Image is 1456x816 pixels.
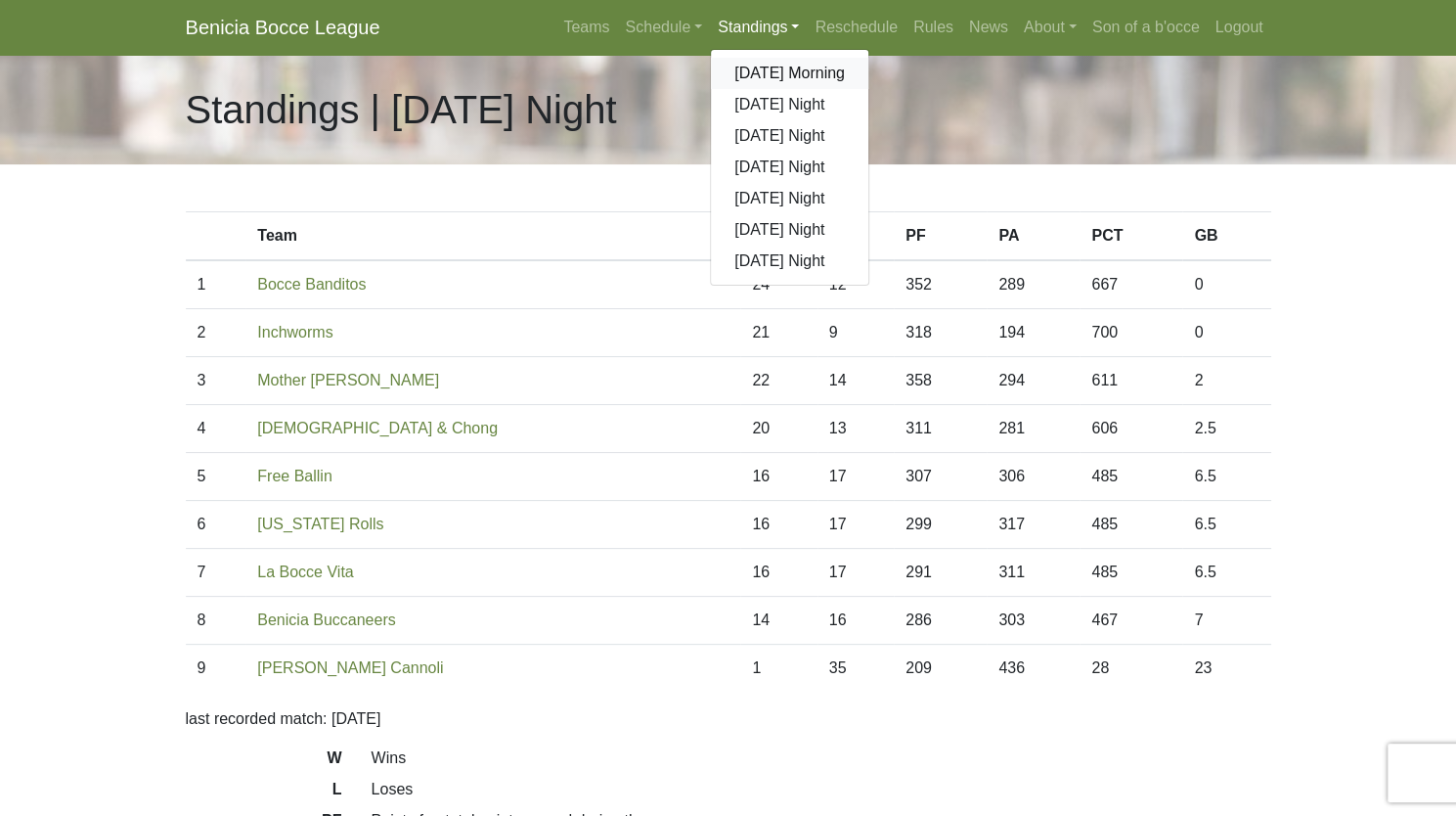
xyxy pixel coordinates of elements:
[987,501,1080,549] td: 317
[1182,309,1270,357] td: 0
[1182,357,1270,405] td: 2
[257,564,353,580] a: La Bocce Vita
[894,549,987,597] td: 291
[257,468,331,484] a: Free Ballin
[257,420,498,436] a: [DEMOGRAPHIC_DATA] & Chong
[711,120,868,152] a: [DATE] Night
[817,549,894,597] td: 17
[186,645,246,693] td: 9
[617,8,710,47] a: Schedule
[1080,260,1182,309] td: 667
[1182,645,1270,693] td: 23
[1182,501,1270,549] td: 6.5
[740,453,816,501] td: 16
[1080,212,1182,261] th: PCT
[1182,260,1270,309] td: 0
[961,8,1016,47] a: News
[894,212,987,261] th: PF
[1182,212,1270,261] th: GB
[817,309,894,357] td: 9
[357,778,1286,801] dd: Loses
[1182,405,1270,453] td: 2.5
[987,260,1080,309] td: 289
[1080,357,1182,405] td: 611
[257,659,443,676] a: [PERSON_NAME] Cannoli
[894,453,987,501] td: 307
[894,405,987,453] td: 311
[1084,8,1208,47] a: Son of a b'occe
[186,549,246,597] td: 7
[186,707,1271,731] p: last recorded match: [DATE]
[186,309,246,357] td: 2
[1208,8,1271,47] a: Logout
[1080,405,1182,453] td: 606
[186,86,617,133] h1: Standings | [DATE] Night
[710,8,807,47] a: Standings
[817,597,894,645] td: 16
[894,357,987,405] td: 358
[186,597,246,645] td: 8
[711,183,868,214] a: [DATE] Night
[740,597,816,645] td: 14
[186,453,246,501] td: 5
[711,58,868,89] a: [DATE] Morning
[740,405,816,453] td: 20
[987,549,1080,597] td: 311
[711,246,868,277] a: [DATE] Night
[555,8,617,47] a: Teams
[894,309,987,357] td: 318
[817,405,894,453] td: 13
[1080,597,1182,645] td: 467
[186,357,246,405] td: 3
[894,260,987,309] td: 352
[987,645,1080,693] td: 436
[987,597,1080,645] td: 303
[257,276,366,293] a: Bocce Banditos
[987,309,1080,357] td: 194
[905,8,961,47] a: Rules
[894,645,987,693] td: 209
[1016,8,1084,47] a: About
[740,309,816,357] td: 21
[245,212,740,261] th: Team
[894,597,987,645] td: 286
[1182,549,1270,597] td: 6.5
[987,453,1080,501] td: 306
[1182,597,1270,645] td: 7
[711,89,868,120] a: [DATE] Night
[740,549,816,597] td: 16
[807,8,905,47] a: Reschedule
[1080,501,1182,549] td: 485
[1080,549,1182,597] td: 485
[894,501,987,549] td: 299
[171,778,357,809] dt: L
[987,405,1080,453] td: 281
[186,8,380,47] a: Benicia Bocce League
[711,152,868,183] a: [DATE] Night
[357,747,1286,770] dd: Wins
[1080,645,1182,693] td: 28
[257,516,383,532] a: [US_STATE] Rolls
[711,214,868,246] a: [DATE] Night
[1080,453,1182,501] td: 485
[987,357,1080,405] td: 294
[710,49,869,286] div: Standings
[1080,309,1182,357] td: 700
[817,645,894,693] td: 35
[740,645,816,693] td: 1
[817,357,894,405] td: 14
[257,612,395,628] a: Benicia Buccaneers
[257,324,332,340] a: Inchworms
[740,501,816,549] td: 16
[186,501,246,549] td: 6
[186,260,246,309] td: 1
[1182,453,1270,501] td: 6.5
[817,501,894,549] td: 17
[817,453,894,501] td: 17
[171,747,357,778] dt: W
[987,212,1080,261] th: PA
[257,372,439,388] a: Mother [PERSON_NAME]
[740,357,816,405] td: 22
[186,405,246,453] td: 4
